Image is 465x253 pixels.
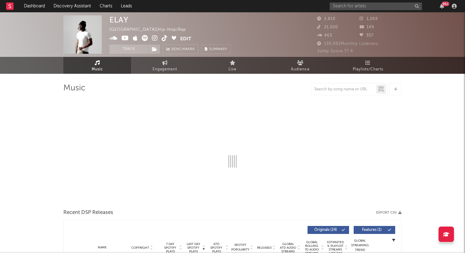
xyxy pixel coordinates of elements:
[311,87,376,92] input: Search by song name or URL
[317,25,338,29] span: 21,500
[312,228,340,232] span: Originals ( 24 )
[330,2,422,10] input: Search for artists
[180,35,191,43] button: Edit
[360,17,378,21] span: 1,269
[266,57,334,74] a: Audience
[201,45,231,54] button: Summary
[308,226,349,234] button: Originals(24)
[317,49,353,53] span: Jump Score: 77.4
[199,57,266,74] a: Live
[63,57,131,74] a: Music
[109,15,129,24] div: ELAY
[376,211,402,215] button: Export CSV
[317,42,378,46] span: 139,982 Monthly Listeners
[353,66,383,73] span: Playlists/Charts
[229,66,236,73] span: Live
[231,243,249,252] span: Spotify Popularity
[442,2,449,6] div: 99 +
[92,66,103,73] span: Music
[291,66,310,73] span: Audience
[209,48,227,51] span: Summary
[358,228,386,232] span: Features ( 1 )
[257,246,272,250] span: Released
[109,26,193,34] div: [GEOGRAPHIC_DATA] | Hip-Hop/Rap
[317,17,336,21] span: 2,810
[354,226,395,234] button: Features(1)
[63,209,113,216] span: Recent DSP Releases
[440,4,444,9] button: 99+
[334,57,402,74] a: Playlists/Charts
[163,45,198,54] a: Benchmark
[82,245,122,250] div: Name
[131,246,149,250] span: Copyright
[153,66,177,73] span: Engagement
[360,25,374,29] span: 149
[131,57,199,74] a: Engagement
[317,34,332,38] span: 463
[360,34,374,38] span: 357
[172,46,195,53] span: Benchmark
[109,45,148,54] button: Track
